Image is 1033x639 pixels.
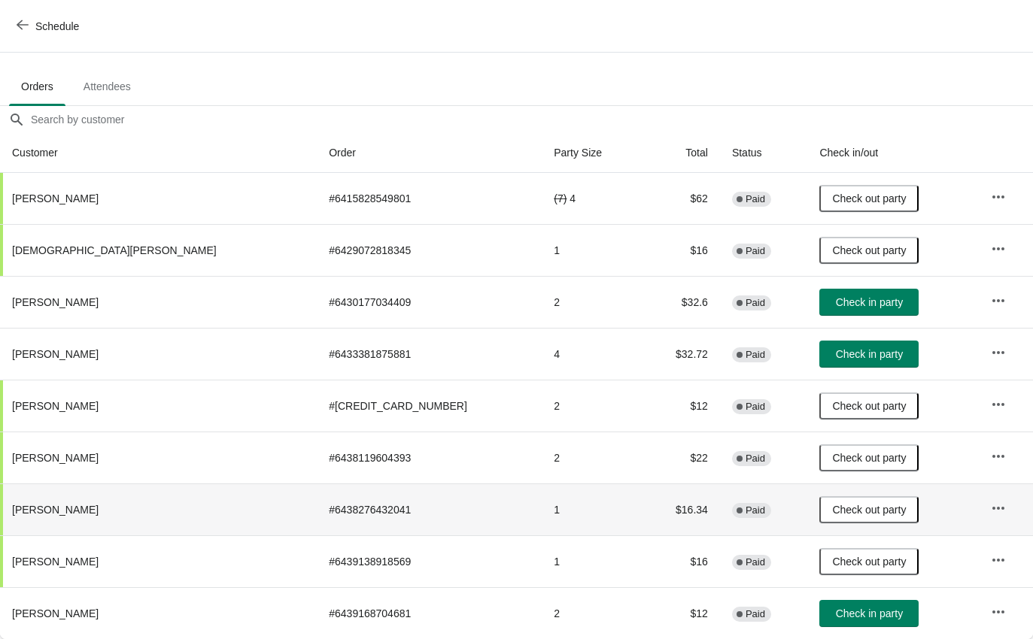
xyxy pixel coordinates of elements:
[30,106,1033,133] input: Search by customer
[317,483,542,535] td: # 6438276432041
[746,504,765,516] span: Paid
[746,349,765,361] span: Paid
[642,173,720,224] td: $62
[642,133,720,173] th: Total
[642,224,720,276] td: $16
[819,341,919,368] button: Check in party
[642,483,720,535] td: $16.34
[542,483,642,535] td: 1
[317,133,542,173] th: Order
[317,535,542,587] td: # 6439138918569
[832,556,906,568] span: Check out party
[554,192,567,204] del: ( 7 )
[12,244,217,256] span: [DEMOGRAPHIC_DATA][PERSON_NAME]
[642,535,720,587] td: $16
[720,133,808,173] th: Status
[71,73,143,100] span: Attendees
[542,432,642,483] td: 2
[317,276,542,328] td: # 6430177034409
[642,587,720,639] td: $12
[832,400,906,412] span: Check out party
[642,276,720,328] td: $32.6
[317,328,542,380] td: # 6433381875881
[12,400,99,412] span: [PERSON_NAME]
[836,607,903,619] span: Check in party
[542,173,642,224] td: 4
[9,73,65,100] span: Orders
[317,224,542,276] td: # 6429072818345
[542,133,642,173] th: Party Size
[12,556,99,568] span: [PERSON_NAME]
[317,380,542,432] td: # [CREDIT_CARD_NUMBER]
[746,245,765,257] span: Paid
[317,587,542,639] td: # 6439168704681
[746,193,765,205] span: Paid
[317,173,542,224] td: # 6415828549801
[642,328,720,380] td: $32.72
[12,607,99,619] span: [PERSON_NAME]
[746,401,765,413] span: Paid
[832,504,906,516] span: Check out party
[832,452,906,464] span: Check out party
[819,185,919,212] button: Check out party
[12,192,99,204] span: [PERSON_NAME]
[832,192,906,204] span: Check out party
[819,548,919,575] button: Check out party
[836,296,903,308] span: Check in party
[746,297,765,309] span: Paid
[819,237,919,264] button: Check out party
[12,296,99,308] span: [PERSON_NAME]
[746,556,765,568] span: Paid
[819,600,919,627] button: Check in party
[12,348,99,360] span: [PERSON_NAME]
[746,453,765,465] span: Paid
[832,244,906,256] span: Check out party
[642,380,720,432] td: $12
[542,535,642,587] td: 1
[35,20,79,32] span: Schedule
[542,224,642,276] td: 1
[746,608,765,620] span: Paid
[12,452,99,464] span: [PERSON_NAME]
[12,504,99,516] span: [PERSON_NAME]
[542,380,642,432] td: 2
[317,432,542,483] td: # 6438119604393
[836,348,903,360] span: Check in party
[542,587,642,639] td: 2
[642,432,720,483] td: $22
[542,328,642,380] td: 4
[542,276,642,328] td: 2
[819,392,919,419] button: Check out party
[8,13,91,40] button: Schedule
[819,444,919,471] button: Check out party
[819,496,919,523] button: Check out party
[807,133,978,173] th: Check in/out
[819,289,919,316] button: Check in party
